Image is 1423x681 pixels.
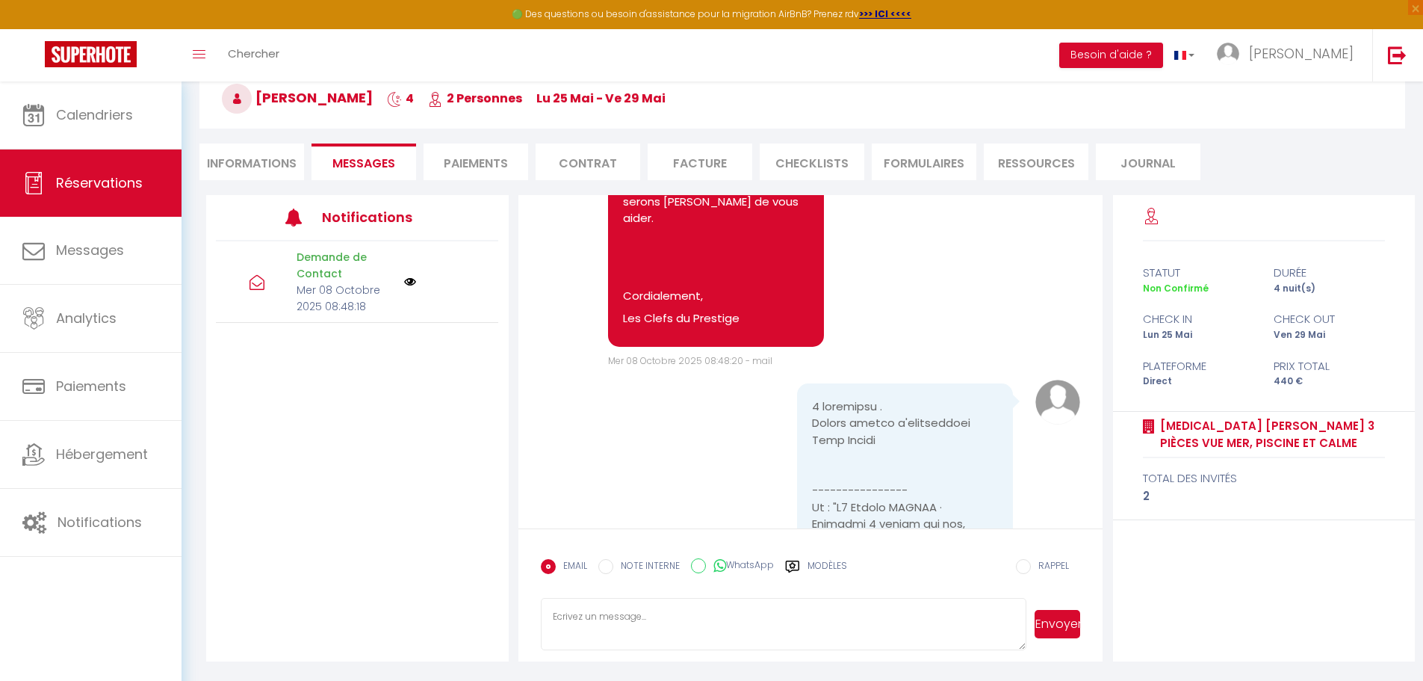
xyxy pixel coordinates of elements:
label: WhatsApp [706,558,774,575]
span: Chercher [228,46,279,61]
li: Journal [1096,144,1200,180]
h3: Notifications [322,200,440,234]
div: check out [1264,310,1395,328]
span: [PERSON_NAME] [222,88,373,107]
span: 2 Personnes [428,90,522,107]
li: Informations [199,144,304,180]
a: Chercher [217,29,291,81]
li: CHECKLISTS [760,144,864,180]
div: Direct [1133,375,1264,389]
span: Notifications [58,513,142,531]
div: check in [1133,310,1264,328]
button: Besoin d'aide ? [1059,43,1163,68]
div: Plateforme [1133,357,1264,375]
img: NO IMAGE [404,276,416,288]
p: Les Clefs du Prestige [623,310,809,327]
span: Analytics [56,309,117,327]
div: durée [1264,264,1395,282]
img: logout [1388,46,1407,64]
p: Cordialement, [623,288,809,305]
span: Calendriers [56,105,133,124]
label: Modèles [807,559,847,585]
span: Mer 08 Octobre 2025 08:48:20 - mail [608,354,772,367]
label: RAPPEL [1031,559,1069,576]
span: Paiements [56,377,126,395]
button: Envoyer [1035,610,1080,638]
img: Super Booking [45,41,137,67]
li: Facture [648,144,752,180]
img: ... [1217,43,1239,65]
div: Ven 29 Mai [1264,328,1395,342]
div: 440 € [1264,375,1395,389]
div: statut [1133,264,1264,282]
span: [PERSON_NAME] [1249,44,1354,63]
span: 4 [387,90,414,107]
li: Contrat [536,144,640,180]
label: NOTE INTERNE [613,559,680,576]
span: Non Confirmé [1143,282,1209,295]
a: >>> ICI <<<< [859,7,911,20]
div: 4 nuit(s) [1264,282,1395,296]
li: Paiements [424,144,528,180]
li: FORMULAIRES [872,144,976,180]
div: Lun 25 Mai [1133,328,1264,342]
p: Mer 08 Octobre 2025 08:48:18 [297,282,394,315]
span: Hébergement [56,445,148,463]
span: Messages [56,241,124,259]
div: Prix total [1264,357,1395,375]
span: lu 25 Mai - ve 29 Mai [536,90,666,107]
div: 2 [1143,487,1385,505]
span: Messages [332,155,395,172]
a: ... [PERSON_NAME] [1206,29,1372,81]
li: Ressources [984,144,1088,180]
span: Réservations [56,173,143,192]
p: Demande de Contact [297,249,394,282]
div: total des invités [1143,469,1385,487]
a: [MEDICAL_DATA] [PERSON_NAME] 3 pièces vue mer, piscine et calme [1155,417,1385,452]
img: avatar.png [1035,380,1080,425]
label: EMAIL [556,559,587,576]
